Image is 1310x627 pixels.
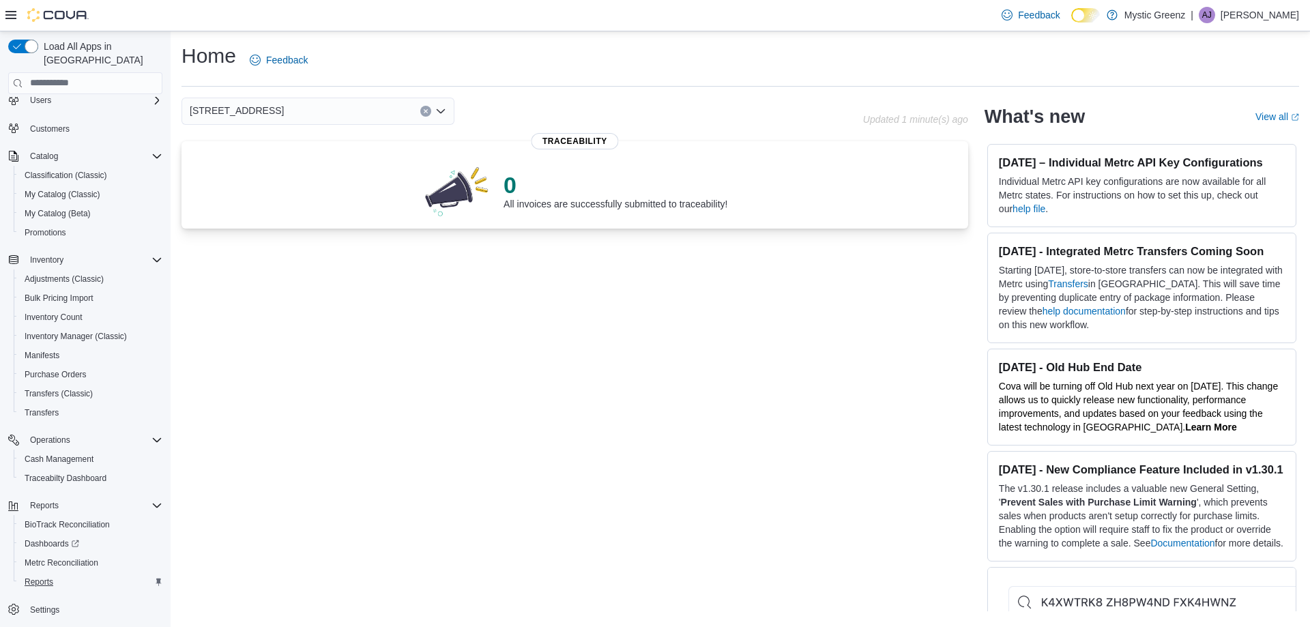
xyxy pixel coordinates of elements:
[1150,538,1214,549] a: Documentation
[19,536,85,552] a: Dashboards
[14,365,168,384] button: Purchase Orders
[266,53,308,67] span: Feedback
[19,555,104,571] a: Metrc Reconciliation
[25,331,127,342] span: Inventory Manager (Classic)
[532,133,618,149] span: Traceability
[14,289,168,308] button: Bulk Pricing Import
[14,269,168,289] button: Adjustments (Classic)
[19,271,162,287] span: Adjustments (Classic)
[19,574,162,590] span: Reports
[3,91,168,110] button: Users
[190,102,284,119] span: [STREET_ADDRESS]
[19,574,59,590] a: Reports
[19,167,162,184] span: Classification (Classic)
[3,147,168,166] button: Catalog
[19,224,162,241] span: Promotions
[25,369,87,380] span: Purchase Orders
[38,40,162,67] span: Load All Apps in [GEOGRAPHIC_DATA]
[14,327,168,346] button: Inventory Manager (Classic)
[19,516,115,533] a: BioTrack Reconciliation
[25,293,93,304] span: Bulk Pricing Import
[25,121,75,137] a: Customers
[19,366,92,383] a: Purchase Orders
[244,46,313,74] a: Feedback
[1221,7,1299,23] p: [PERSON_NAME]
[14,346,168,365] button: Manifests
[3,250,168,269] button: Inventory
[19,205,96,222] a: My Catalog (Beta)
[25,432,162,448] span: Operations
[1124,7,1185,23] p: Mystic Greenz
[181,42,236,70] h1: Home
[1199,7,1215,23] div: Amber Johnson
[3,431,168,450] button: Operations
[30,151,58,162] span: Catalog
[14,469,168,488] button: Traceabilty Dashboard
[25,312,83,323] span: Inventory Count
[14,308,168,327] button: Inventory Count
[3,118,168,138] button: Customers
[25,407,59,418] span: Transfers
[19,328,132,345] a: Inventory Manager (Classic)
[19,347,65,364] a: Manifests
[1202,7,1212,23] span: AJ
[504,171,727,209] div: All invoices are successfully submitted to traceability!
[19,405,64,421] a: Transfers
[1191,7,1193,23] p: |
[19,451,162,467] span: Cash Management
[14,553,168,572] button: Metrc Reconciliation
[27,8,89,22] img: Cova
[19,328,162,345] span: Inventory Manager (Classic)
[14,223,168,242] button: Promotions
[25,557,98,568] span: Metrc Reconciliation
[1185,422,1236,433] a: Learn More
[19,366,162,383] span: Purchase Orders
[999,463,1285,476] h3: [DATE] - New Compliance Feature Included in v1.30.1
[25,274,104,285] span: Adjustments (Classic)
[14,384,168,403] button: Transfers (Classic)
[19,309,162,325] span: Inventory Count
[1018,8,1060,22] span: Feedback
[25,227,66,238] span: Promotions
[30,254,63,265] span: Inventory
[14,185,168,204] button: My Catalog (Classic)
[985,106,1085,128] h2: What's new
[25,601,162,618] span: Settings
[25,497,162,514] span: Reports
[19,290,162,306] span: Bulk Pricing Import
[19,385,98,402] a: Transfers (Classic)
[19,385,162,402] span: Transfers (Classic)
[25,148,162,164] span: Catalog
[30,435,70,446] span: Operations
[999,175,1285,216] p: Individual Metrc API key configurations are now available for all Metrc states. For instructions ...
[25,519,110,530] span: BioTrack Reconciliation
[19,167,113,184] a: Classification (Classic)
[420,106,431,117] button: Clear input
[1291,113,1299,121] svg: External link
[14,450,168,469] button: Cash Management
[25,473,106,484] span: Traceabilty Dashboard
[25,92,162,108] span: Users
[19,347,162,364] span: Manifests
[1013,203,1045,214] a: help file
[14,572,168,592] button: Reports
[1071,8,1100,23] input: Dark Mode
[999,482,1285,550] p: The v1.30.1 release includes a valuable new General Setting, ' ', which prevents sales when produ...
[1048,278,1088,289] a: Transfers
[30,123,70,134] span: Customers
[422,163,493,218] img: 0
[999,360,1285,374] h3: [DATE] - Old Hub End Date
[14,515,168,534] button: BioTrack Reconciliation
[19,186,162,203] span: My Catalog (Classic)
[19,186,106,203] a: My Catalog (Classic)
[19,224,72,241] a: Promotions
[999,263,1285,332] p: Starting [DATE], store-to-store transfers can now be integrated with Metrc using in [GEOGRAPHIC_D...
[30,95,51,106] span: Users
[25,189,100,200] span: My Catalog (Classic)
[3,496,168,515] button: Reports
[19,405,162,421] span: Transfers
[25,252,69,268] button: Inventory
[30,500,59,511] span: Reports
[14,534,168,553] a: Dashboards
